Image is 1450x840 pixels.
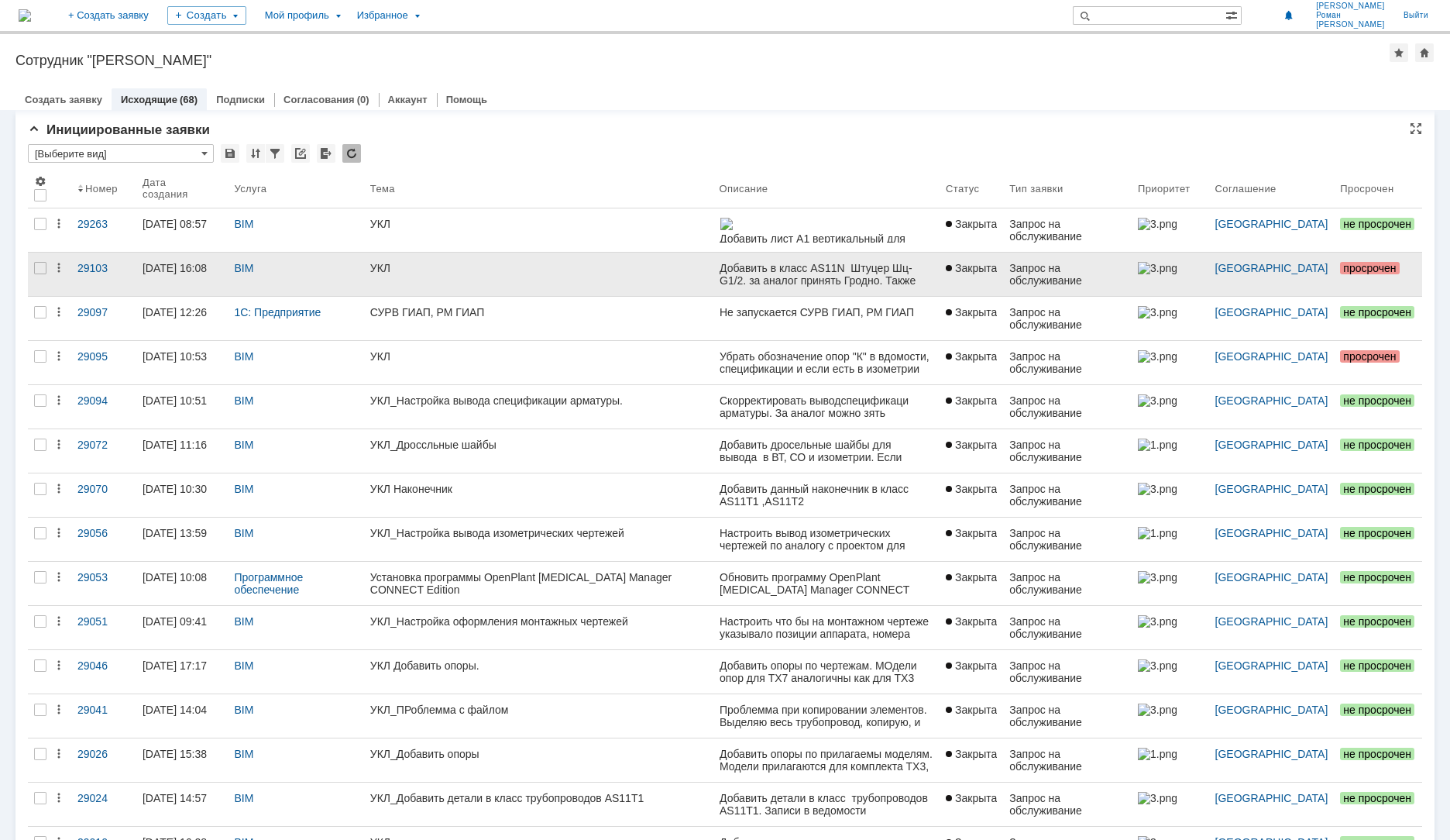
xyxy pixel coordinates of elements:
[71,169,136,208] th: Номер
[1334,650,1422,694] a: не просрочен
[1334,518,1422,561] a: не просрочен
[77,394,130,407] div: 29094
[1215,659,1328,672] a: [GEOGRAPHIC_DATA]
[364,341,713,384] a: УКЛ
[234,704,253,716] a: BIM
[1003,208,1132,252] a: Запрос на обслуживание
[946,704,997,716] span: Закрыта
[364,606,713,649] a: УКЛ_Настройка оформления монтажных чертежей
[234,262,253,274] a: BIM
[1003,606,1132,649] a: Запрос на обслуживание
[1215,218,1328,230] a: [GEOGRAPHIC_DATA]
[364,562,713,605] a: Установка программы OpenPlant [MEDICAL_DATA] Manager CONNECT Edition
[1003,341,1132,384] a: Запрос на обслуживание
[1003,518,1132,561] a: Запрос на обслуживание
[1316,20,1385,29] span: [PERSON_NAME]
[171,42,291,108] td: 3
[1215,704,1328,716] a: [GEOGRAPHIC_DATA]
[1334,429,1422,473] a: не просрочен
[364,429,713,473] a: УКЛ_Дроссльные шайбы
[136,297,228,340] a: [DATE] 12:26
[53,306,65,318] div: Действия
[85,183,118,195] div: Номер
[946,218,997,230] span: Закрыта
[77,659,130,672] div: 29046
[946,306,997,318] span: Закрыта
[1138,183,1191,195] div: Приоритет
[1390,43,1408,62] div: Добавить в избранное
[143,177,209,200] div: Дата создания
[234,394,253,407] a: BIM
[940,562,1003,605] a: Закрыта
[71,562,136,605] a: 29053
[364,518,713,561] a: УКЛ_Настройка вывода изометрических чертежей
[121,94,177,105] a: Исходящие
[364,650,713,694] a: УКЛ Добавить опоры.
[136,738,228,782] a: [DATE] 15:38
[143,262,207,274] div: [DATE] 16:08
[1334,341,1422,384] a: просрочен
[1132,429,1209,473] a: 1.png
[1340,615,1414,628] span: не просрочен
[15,53,1390,68] div: Сотрудник "[PERSON_NAME]"
[1340,483,1414,495] span: не просрочен
[1132,606,1209,649] a: 3.png
[1340,394,1414,407] span: не просрочен
[1009,350,1125,375] div: Запрос на обслуживание
[446,94,487,105] a: Помощь
[234,659,253,672] a: BIM
[370,659,707,672] div: УКЛ Добавить опоры.
[143,792,207,804] div: [DATE] 14:57
[1003,385,1132,429] a: Запрос на обслуживание
[1215,350,1328,363] a: [GEOGRAPHIC_DATA]
[1316,2,1385,11] span: [PERSON_NAME]
[1009,571,1125,596] div: Запрос на обслуживание
[1334,562,1422,605] a: не просрочен
[1138,262,1177,274] img: 3.png
[234,571,306,596] a: Программное обеспечение
[1215,571,1328,584] a: [GEOGRAPHIC_DATA]
[53,439,65,451] div: Действия
[1340,792,1414,804] span: не просрочен
[1138,350,1177,363] img: 3.png
[1138,394,1177,407] img: 3.png
[234,350,253,363] a: BIM
[1340,527,1414,539] span: не просрочен
[1003,253,1132,296] a: Запрос на обслуживание
[1132,169,1209,208] th: Приоритет
[1132,297,1209,340] a: 3.png
[1132,694,1209,738] a: 3.png
[104,26,171,42] td: PIPE_OD_M
[370,350,707,363] div: УКЛ
[1003,694,1132,738] a: Запрос на обслуживание
[53,483,65,495] div: Действия
[1003,650,1132,694] a: Запрос на обслуживание
[143,748,207,760] div: [DATE] 15:38
[136,385,228,429] a: [DATE] 10:51
[940,169,1003,208] th: Статус
[71,341,136,384] a: 29095
[1215,792,1328,804] a: [GEOGRAPHIC_DATA]
[370,262,707,274] div: УКЛ
[71,208,136,252] a: 29263
[946,439,997,451] span: Закрыта
[53,571,65,584] div: Действия
[228,169,363,208] th: Услуга
[940,694,1003,738] a: Закрыта
[77,615,130,628] div: 29051
[104,42,171,108] td: 18
[53,350,65,363] div: Действия
[946,571,997,584] span: Закрыта
[370,527,707,539] div: УКЛ_Настройка вывода изометрических чертежей
[946,659,997,672] span: Закрыта
[143,571,207,584] div: [DATE] 10:08
[370,306,707,318] div: СУРВ ГИАП, РМ ГИАП
[53,748,65,760] div: Действия
[1138,439,1177,451] img: 1.png
[53,792,65,804] div: Действия
[1225,7,1241,22] span: Расширенный поиск
[143,704,207,716] div: [DATE] 14:04
[143,483,207,495] div: [DATE] 10:30
[246,144,265,163] div: Сортировка...
[317,144,335,163] div: Экспорт списка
